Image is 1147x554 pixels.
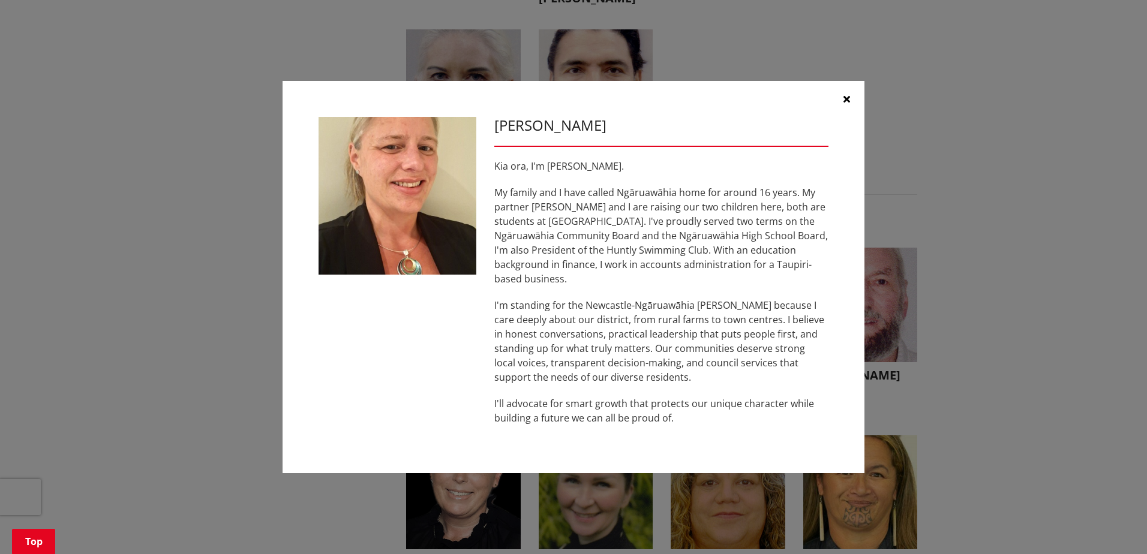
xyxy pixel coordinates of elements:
[494,117,828,134] h3: [PERSON_NAME]
[494,298,828,384] p: I'm standing for the Newcastle-Ngāruawāhia [PERSON_NAME] because I care deeply about our district...
[494,396,828,425] p: I'll advocate for smart growth that protects our unique character while building a future we can ...
[319,117,476,275] img: WO-W-NN__FIRTH_D__FVQcs
[494,159,828,173] p: Kia ora, I'm [PERSON_NAME].
[494,185,828,286] p: My family and I have called Ngāruawāhia home for around 16 years. My partner [PERSON_NAME] and I ...
[12,529,55,554] a: Top
[1092,504,1135,547] iframe: Messenger Launcher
